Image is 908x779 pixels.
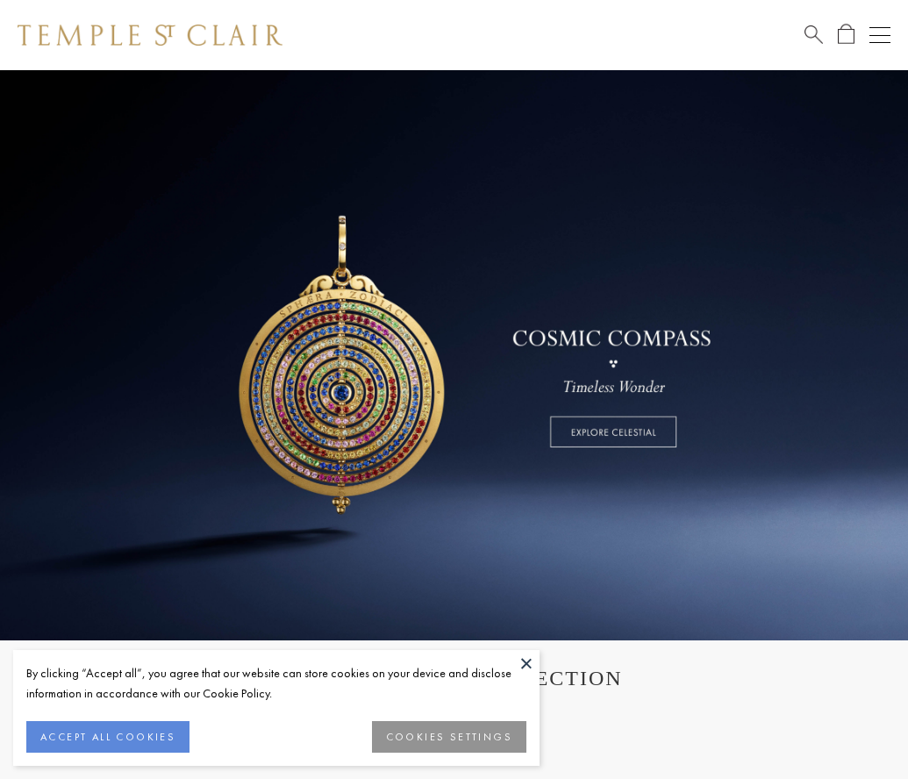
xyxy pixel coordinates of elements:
a: Open Shopping Bag [838,24,854,46]
button: COOKIES SETTINGS [372,721,526,753]
button: Open navigation [869,25,890,46]
button: ACCEPT ALL COOKIES [26,721,189,753]
img: Temple St. Clair [18,25,282,46]
a: Search [804,24,823,46]
div: By clicking “Accept all”, you agree that our website can store cookies on your device and disclos... [26,663,526,704]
